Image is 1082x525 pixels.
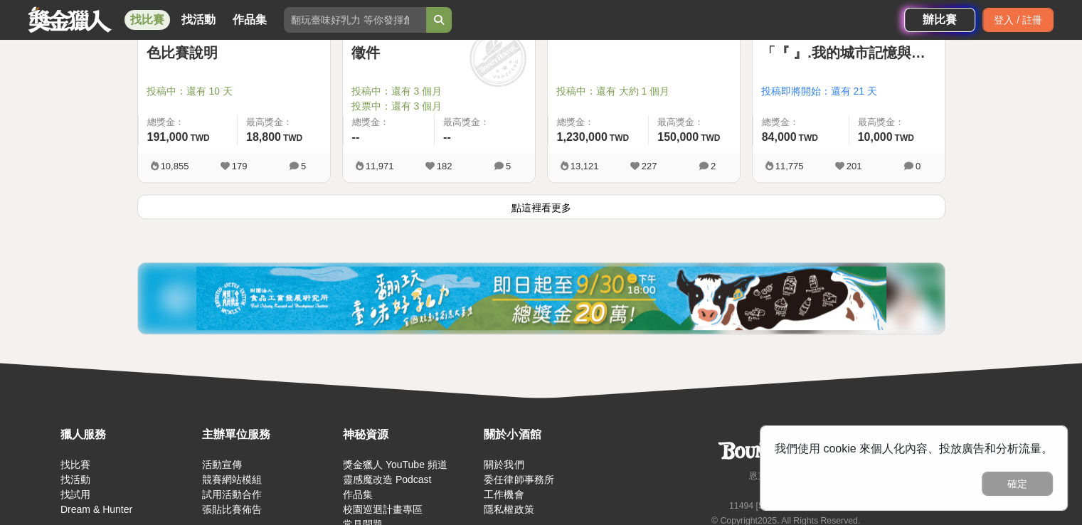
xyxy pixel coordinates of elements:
a: 張貼比賽佈告 [201,504,261,515]
a: 試用活動合作 [201,489,261,500]
span: 84,000 [762,131,797,143]
div: 關於小酒館 [484,426,617,443]
a: 找比賽 [124,10,170,30]
span: 最高獎金： [246,115,322,129]
span: 總獎金： [557,115,640,129]
small: 11494 [STREET_ADDRESS] 3 樓 [729,501,860,511]
a: 2026 IAP羅浮宮國際藝術展徵件 [351,21,526,63]
span: TWD [190,133,209,143]
a: 找活動 [60,474,90,485]
span: 201 [847,161,862,171]
span: 10,855 [161,161,189,171]
span: 投稿中：還有 大約 1 個月 [556,84,731,99]
small: 恩克斯網路科技股份有限公司 [749,471,860,481]
a: 找比賽 [60,459,90,470]
a: 關於我們 [484,459,524,470]
span: 最高獎金： [657,115,731,129]
a: 作品集 [343,489,373,500]
input: 翻玩臺味好乳力 等你發揮創意！ [284,7,426,33]
button: 確定 [982,472,1053,496]
img: 11b6bcb1-164f-4f8f-8046-8740238e410a.jpg [196,266,886,330]
a: 校園巡迴計畫專區 [343,504,423,515]
span: 我們使用 cookie 來個人化內容、投放廣告和分析流量。 [775,442,1053,455]
span: 總獎金： [147,115,228,129]
a: 找試用 [60,489,90,500]
span: 18,800 [246,131,281,143]
span: 最高獎金： [443,115,526,129]
div: 登入 / 註冊 [982,8,1054,32]
a: 隱私權政策 [484,504,534,515]
a: 委任律師事務所 [484,474,553,485]
span: 投稿中：還有 3 個月 [351,84,526,99]
span: 5 [506,161,511,171]
span: -- [443,131,451,143]
span: 投票中：還有 3 個月 [351,99,526,114]
a: 獎金獵人 YouTube 頻道 [343,459,447,470]
button: 點這裡看更多 [137,194,945,219]
span: 10,000 [858,131,893,143]
a: 2025年第六届施德樓盃-「『 』.我的城市記憶與鄉愁」繪畫比賽 [761,21,936,63]
span: 總獎金： [762,115,840,129]
span: TWD [283,133,302,143]
div: 獵人服務 [60,426,194,443]
div: 神秘資源 [343,426,477,443]
a: 2025 第三屆 Hi著趣 創意著色比賽說明 [147,21,322,63]
span: 150,000 [657,131,699,143]
span: 5 [301,161,306,171]
span: 227 [642,161,657,171]
span: 0 [916,161,921,171]
span: 1,230,000 [557,131,608,143]
span: 11,775 [775,161,804,171]
span: TWD [701,133,720,143]
span: 191,000 [147,131,189,143]
span: 13,121 [571,161,599,171]
span: 投稿中：還有 10 天 [147,84,322,99]
a: 活動宣傳 [201,459,241,470]
a: 找活動 [176,10,221,30]
span: -- [352,131,360,143]
a: 靈感魔改造 Podcast [343,474,431,485]
span: 投稿即將開始：還有 21 天 [761,84,936,99]
span: 179 [232,161,248,171]
a: Dream & Hunter [60,504,132,515]
a: 辦比賽 [904,8,975,32]
span: TWD [894,133,913,143]
span: 2 [711,161,716,171]
a: 工作機會 [484,489,524,500]
span: 最高獎金： [858,115,936,129]
span: 11,971 [366,161,394,171]
div: 主辦單位服務 [201,426,335,443]
span: TWD [798,133,817,143]
span: 182 [437,161,452,171]
span: 總獎金： [352,115,426,129]
a: 競賽網站模組 [201,474,261,485]
span: TWD [610,133,629,143]
a: 作品集 [227,10,272,30]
